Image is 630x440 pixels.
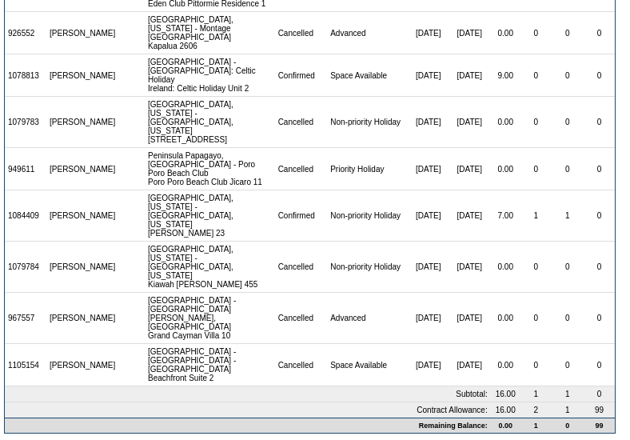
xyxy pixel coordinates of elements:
td: 0 [520,293,552,344]
td: 0 [584,386,615,402]
td: [PERSON_NAME] [46,12,119,54]
td: 0 [520,97,552,148]
td: [PERSON_NAME] [46,190,119,242]
td: 0 [520,242,552,293]
td: 99 [584,418,615,433]
td: [GEOGRAPHIC_DATA] - [GEOGRAPHIC_DATA] - [GEOGRAPHIC_DATA] Beachfront Suite 2 [145,344,275,386]
td: 967557 [5,293,46,344]
td: [PERSON_NAME] [46,242,119,293]
td: [GEOGRAPHIC_DATA], [US_STATE] - [GEOGRAPHIC_DATA], [US_STATE] Kiawah [PERSON_NAME] 455 [145,242,275,293]
td: 1079784 [5,242,46,293]
td: 0 [584,242,615,293]
td: [DATE] [449,344,491,386]
td: 0 [552,344,584,386]
td: 0.00 [491,242,520,293]
td: 1 [520,190,552,242]
td: [DATE] [408,190,448,242]
td: 0.00 [491,344,520,386]
td: [PERSON_NAME] [46,148,119,190]
td: 0 [552,242,584,293]
td: Cancelled [275,344,328,386]
td: Cancelled [275,148,328,190]
td: [PERSON_NAME] [46,97,119,148]
td: 0 [552,54,584,97]
td: 0.00 [491,97,520,148]
td: 0 [584,148,615,190]
td: [GEOGRAPHIC_DATA], [US_STATE] - [GEOGRAPHIC_DATA], [US_STATE] [STREET_ADDRESS] [145,97,275,148]
td: Cancelled [275,97,328,148]
td: [GEOGRAPHIC_DATA] - [GEOGRAPHIC_DATA][PERSON_NAME], [GEOGRAPHIC_DATA] Grand Cayman Villa 10 [145,293,275,344]
td: 949611 [5,148,46,190]
td: Subtotal: [5,386,491,402]
td: 0 [552,97,584,148]
td: 0.00 [491,418,520,433]
td: [DATE] [408,293,448,344]
td: [DATE] [408,148,448,190]
td: Priority Holiday [327,148,408,190]
td: 1105154 [5,344,46,386]
td: 0 [520,54,552,97]
td: Space Available [327,344,408,386]
td: [PERSON_NAME] [46,344,119,386]
td: 0 [584,344,615,386]
td: 0 [584,97,615,148]
td: 1 [520,386,552,402]
td: 0 [552,293,584,344]
td: Peninsula Papagayo, [GEOGRAPHIC_DATA] - Poro Poro Beach Club Poro Poro Beach Club Jicaro 11 [145,148,275,190]
td: 1 [520,418,552,433]
td: [DATE] [449,54,491,97]
td: 0 [584,54,615,97]
td: Advanced [327,12,408,54]
td: [DATE] [408,54,448,97]
td: Non-priority Holiday [327,97,408,148]
td: 7.00 [491,190,520,242]
td: 0 [552,12,584,54]
td: [DATE] [408,97,448,148]
td: 99 [584,402,615,418]
td: Non-priority Holiday [327,242,408,293]
td: 16.00 [491,386,520,402]
td: 0 [552,418,584,433]
td: 0 [584,293,615,344]
td: 0 [520,148,552,190]
td: 1 [552,402,584,418]
td: 926552 [5,12,46,54]
td: 1079783 [5,97,46,148]
td: [DATE] [408,12,448,54]
td: [DATE] [408,242,448,293]
td: 2 [520,402,552,418]
td: 0 [520,344,552,386]
td: 0 [552,148,584,190]
td: 0.00 [491,293,520,344]
td: Cancelled [275,293,328,344]
td: 0.00 [491,148,520,190]
td: Non-priority Holiday [327,190,408,242]
td: 0 [584,190,615,242]
td: [GEOGRAPHIC_DATA], [US_STATE] - [GEOGRAPHIC_DATA], [US_STATE] [PERSON_NAME] 23 [145,190,275,242]
td: [DATE] [449,190,491,242]
td: [DATE] [449,97,491,148]
td: 1 [552,386,584,402]
td: 9.00 [491,54,520,97]
td: Space Available [327,54,408,97]
td: Advanced [327,293,408,344]
td: 0 [584,12,615,54]
td: 16.00 [491,402,520,418]
td: Contract Allowance: [5,402,491,418]
td: 1 [552,190,584,242]
td: [PERSON_NAME] [46,293,119,344]
td: Cancelled [275,12,328,54]
td: [GEOGRAPHIC_DATA], [US_STATE] - Montage [GEOGRAPHIC_DATA] Kapalua 2606 [145,12,275,54]
td: Cancelled [275,242,328,293]
td: Confirmed [275,190,328,242]
td: 1084409 [5,190,46,242]
td: 0 [520,12,552,54]
td: [DATE] [449,242,491,293]
td: [DATE] [449,293,491,344]
td: Confirmed [275,54,328,97]
td: 1078813 [5,54,46,97]
td: [DATE] [408,344,448,386]
td: [GEOGRAPHIC_DATA] - [GEOGRAPHIC_DATA]: Celtic Holiday Ireland: Celtic Holiday Unit 2 [145,54,275,97]
td: [DATE] [449,12,491,54]
td: [PERSON_NAME] [46,54,119,97]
